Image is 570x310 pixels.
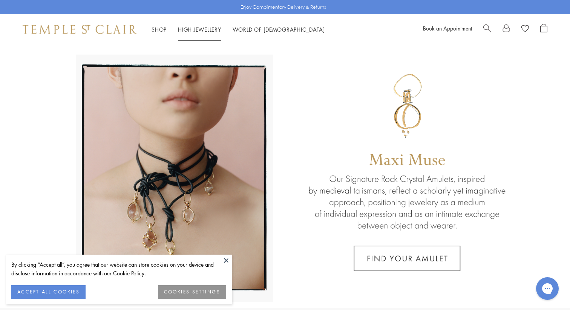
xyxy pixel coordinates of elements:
a: High JewelleryHigh Jewellery [178,26,221,33]
button: COOKIES SETTINGS [158,285,226,299]
a: World of [DEMOGRAPHIC_DATA]World of [DEMOGRAPHIC_DATA] [233,26,325,33]
p: Enjoy Complimentary Delivery & Returns [241,3,326,11]
a: View Wishlist [521,24,529,35]
nav: Main navigation [152,25,325,34]
iframe: Gorgias live chat messenger [532,275,562,302]
a: Book an Appointment [423,24,472,32]
a: Open Shopping Bag [540,24,547,35]
a: ShopShop [152,26,167,33]
div: By clicking “Accept all”, you agree that our website can store cookies on your device and disclos... [11,260,226,278]
img: Temple St. Clair [23,25,136,34]
button: ACCEPT ALL COOKIES [11,285,86,299]
a: Search [483,24,491,35]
